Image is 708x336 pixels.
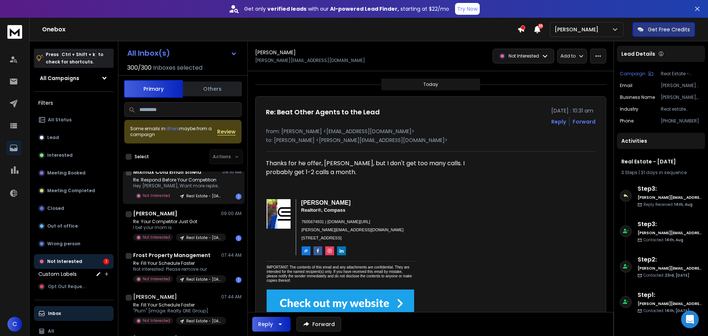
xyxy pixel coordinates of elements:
h6: Step 2 : [638,255,702,264]
button: C [7,317,22,332]
p: to: [PERSON_NAME] <[PERSON_NAME][EMAIL_ADDRESS][DOMAIN_NAME]> [266,136,596,144]
h1: All Campaigns [40,75,79,82]
p: 09:16 AM [222,169,242,175]
p: | [302,219,415,224]
span: Realtor®, [301,207,324,213]
button: Try Now [455,3,480,15]
span: 14th, [DATE] [665,308,689,314]
span: [PERSON_NAME] [301,200,353,206]
span: others [165,125,179,132]
button: Primary [124,80,183,98]
img: Custom Button App [267,290,414,317]
span: 14th, Aug [665,237,683,243]
button: Others [183,81,242,97]
h3: Custom Labels [38,270,77,278]
a: [PERSON_NAME][EMAIL_ADDRESS][DOMAIN_NAME] [302,228,404,232]
div: 1 [236,194,242,200]
div: Open Intercom Messenger [681,311,699,328]
p: 07:44 AM [221,252,242,258]
span: Compass [324,207,347,213]
button: Get Free Credits [632,22,695,37]
p: Not Interested [143,193,170,198]
span: 14th, Aug [674,202,693,207]
p: [PERSON_NAME] [555,26,601,33]
div: 1 [236,235,242,241]
p: Out of office [47,223,78,229]
a: 7605674931 [302,219,324,224]
button: Forward [296,317,341,332]
strong: verified leads [267,5,306,13]
p: All [48,328,54,334]
p: Industry [620,106,638,112]
span: 3 Steps [621,169,638,176]
p: 09:00 AM [221,211,242,217]
p: Contacted [643,308,689,314]
button: All Campaigns [34,71,114,86]
div: 1 [236,277,242,283]
button: Closed [34,201,114,216]
p: Press to check for shortcuts. [46,51,103,66]
p: Closed [47,205,64,211]
button: Out of office [34,219,114,233]
p: Re: Respond Before Your Competition [133,177,222,183]
h6: Step 1 : [638,291,702,299]
p: Interested [47,152,73,158]
img: linkedin [337,246,346,255]
img: facebook [313,246,322,255]
img: zillow [302,246,310,255]
p: Hey [PERSON_NAME], Want more replies to [133,183,222,189]
p: [DATE] : 10:31 am [551,107,596,114]
p: "Plum" [image: Realty ONE Group] [133,308,222,314]
p: Real Estate - [DATE] [186,193,222,199]
p: Get Free Credits [648,26,690,33]
button: Opt Out Request [34,279,114,294]
p: I bet your mom is [133,225,222,231]
p: Try Now [457,5,478,13]
p: [PERSON_NAME][EMAIL_ADDRESS][DOMAIN_NAME] [255,58,365,63]
p: Real Estate - [DATE] [186,235,222,240]
h1: [PERSON_NAME] [133,293,177,301]
h1: Real Estate - [DATE] [621,158,701,165]
p: from: [PERSON_NAME] <[EMAIL_ADDRESS][DOMAIN_NAME]> [266,128,596,135]
h1: [PERSON_NAME] [133,210,177,217]
h6: [PERSON_NAME][EMAIL_ADDRESS][DOMAIN_NAME] [638,266,702,271]
span: Review [217,128,236,135]
h1: Frost Property Management [133,252,211,259]
span: 23rd, [DATE] [665,273,689,278]
p: [PHONE_NUMBER] [661,118,702,124]
p: IMPORTANT: The contents of this email and any attachments are confidential. They are intended for... [267,265,412,283]
p: 07:44 AM [221,294,242,300]
p: Today [423,82,438,87]
h6: [PERSON_NAME][EMAIL_ADDRESS][DOMAIN_NAME] [638,230,702,236]
p: Inbox [48,311,61,316]
span: Opt Out Request [48,284,87,290]
h6: [PERSON_NAME][EMAIL_ADDRESS][DOMAIN_NAME] [638,195,702,200]
p: Not interested. Please remove our [133,266,222,272]
span: 31 days in sequence [641,169,687,176]
p: Not Interested [143,318,170,323]
a: [STREET_ADDRESS] [302,236,342,240]
button: Reply [252,317,291,332]
p: [PERSON_NAME][EMAIL_ADDRESS][DOMAIN_NAME] [661,83,702,89]
p: Reply Received [643,202,693,207]
p: Not Interested [47,259,82,264]
span: Ctrl + Shift + k [60,50,96,59]
button: Interested [34,148,114,163]
p: Meeting Completed [47,188,95,194]
div: Some emails in maybe from a campaign [130,126,217,138]
p: Re: Your Competitor Just Got [133,219,222,225]
p: Phone [620,118,634,124]
h1: Mixmax Cold Email Shield [133,168,201,176]
button: Campaign [620,71,653,77]
p: Business Name [620,94,655,100]
button: Not Interested1 [34,254,114,269]
p: Real Estate - [DATE] [661,71,702,77]
div: Forward [573,118,596,125]
div: 1 [103,259,109,264]
div: | [621,170,701,176]
p: Wrong person [47,241,80,247]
